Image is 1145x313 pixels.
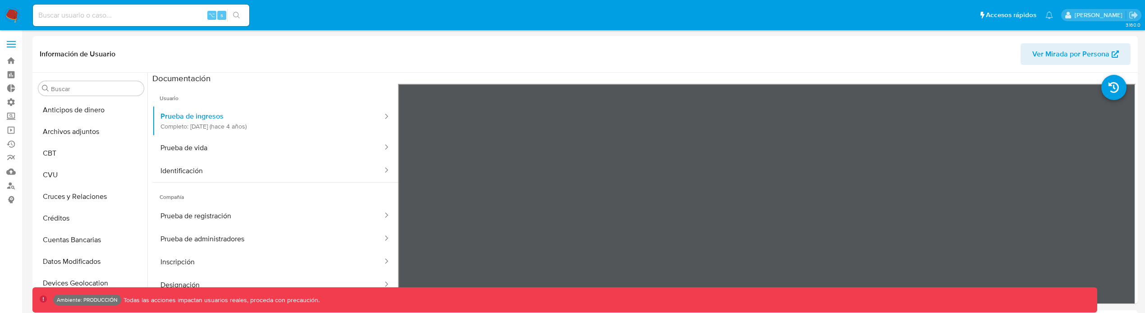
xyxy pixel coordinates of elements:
input: Buscar [51,85,140,93]
button: CVU [35,164,147,186]
h1: Información de Usuario [40,50,115,59]
p: juan.jsosa@mercadolibre.com.co [1075,11,1126,19]
span: Accesos rápidos [986,10,1036,20]
button: Cuentas Bancarias [35,229,147,251]
button: CBT [35,143,147,164]
button: Ver Mirada por Persona [1021,43,1131,65]
a: Notificaciones [1045,11,1053,19]
p: Ambiente: PRODUCCIÓN [57,298,118,302]
button: Buscar [42,85,49,92]
button: Archivos adjuntos [35,121,147,143]
span: ⌥ [208,11,215,19]
p: Todas las acciones impactan usuarios reales, proceda con precaución. [121,296,320,304]
button: Anticipos de dinero [35,99,147,121]
button: Cruces y Relaciones [35,186,147,207]
button: Datos Modificados [35,251,147,272]
a: Salir [1129,10,1138,20]
button: Devices Geolocation [35,272,147,294]
input: Buscar usuario o caso... [33,9,249,21]
span: s [220,11,223,19]
button: Créditos [35,207,147,229]
span: Ver Mirada por Persona [1032,43,1109,65]
button: search-icon [227,9,246,22]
